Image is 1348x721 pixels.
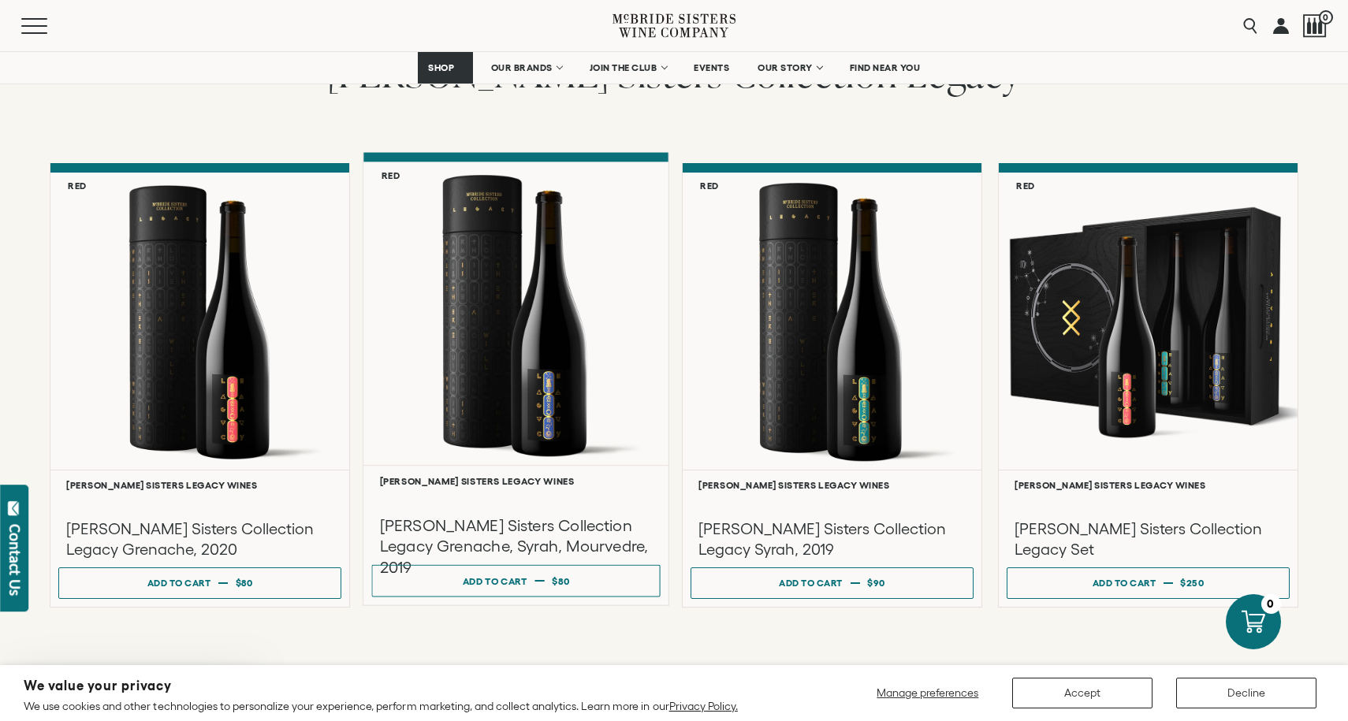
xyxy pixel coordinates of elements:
[66,480,333,490] h6: [PERSON_NAME] Sisters Legacy Wines
[758,62,813,73] span: OUR STORY
[682,163,982,608] a: Red McBride Sisters Collection Legacy Syrah with Tube [PERSON_NAME] Sisters Legacy Wines [PERSON_...
[1261,594,1281,614] div: 0
[698,518,966,559] h3: [PERSON_NAME] Sisters Collection Legacy Syrah, 2019
[68,180,87,191] h6: Red
[867,678,989,708] button: Manage preferences
[428,62,455,73] span: SHOP
[491,62,553,73] span: OUR BRANDS
[481,52,572,84] a: OUR BRANDS
[698,480,966,490] h6: [PERSON_NAME] Sisters Legacy Wines
[1016,180,1035,191] h6: Red
[1176,678,1316,708] button: Decline
[58,567,341,599] button: Add to cart $80
[669,700,738,712] a: Privacy Policy.
[1093,571,1156,594] div: Add to cart
[236,578,253,588] span: $80
[1180,578,1204,588] span: $250
[683,52,739,84] a: EVENTS
[418,52,473,84] a: SHOP
[371,565,660,597] button: Add to cart $80
[382,170,400,180] h6: Red
[363,152,669,605] a: Red McBride Sisters Collection Legacy Grenache, Syrah, Mourvedre [PERSON_NAME] Sisters Legacy Win...
[998,163,1298,608] a: Red McBride Sisters Collection Legacy Set [PERSON_NAME] Sisters Legacy Wines [PERSON_NAME] Sister...
[1319,10,1333,24] span: 0
[579,52,676,84] a: JOIN THE CLUB
[867,578,885,588] span: $90
[24,679,738,693] h2: We value your privacy
[1015,480,1282,490] h6: [PERSON_NAME] Sisters Legacy Wines
[380,515,653,578] h3: [PERSON_NAME] Sisters Collection Legacy Grenache, Syrah, Mourvedre, 2019
[840,52,931,84] a: FIND NEAR YOU
[700,180,719,191] h6: Red
[1007,567,1290,599] button: Add to cart $250
[1015,518,1282,559] h3: [PERSON_NAME] Sisters Collection Legacy Set
[24,699,738,713] p: We use cookies and other technologies to personalize your experience, perform marketing, and coll...
[850,62,921,73] span: FIND NEAR YOU
[66,518,333,559] h3: [PERSON_NAME] Sisters Collection Legacy Grenache, 2020
[7,524,23,596] div: Contact Us
[1012,678,1153,708] button: Accept
[50,163,350,608] a: Red McBride Sisters Collection Legacy Grenache with Tube [PERSON_NAME] Sisters Legacy Wines [PERS...
[779,571,843,594] div: Add to cart
[747,52,832,84] a: OUR STORY
[463,569,527,593] div: Add to cart
[877,686,978,699] span: Manage preferences
[590,62,657,73] span: JOIN THE CLUB
[691,567,974,599] button: Add to cart $90
[552,575,569,585] span: $80
[694,62,729,73] span: EVENTS
[21,18,78,34] button: Mobile Menu Trigger
[147,571,211,594] div: Add to cart
[380,475,653,485] h6: [PERSON_NAME] Sisters Legacy Wines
